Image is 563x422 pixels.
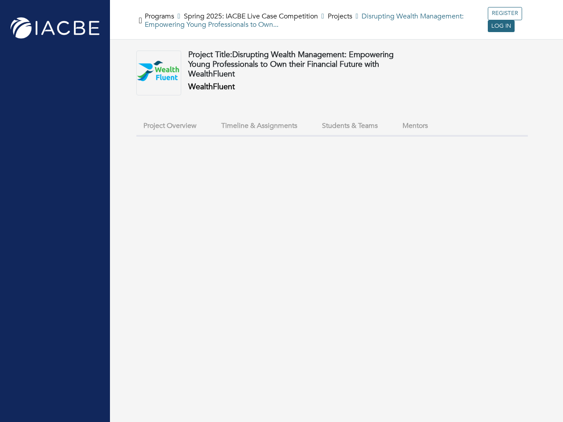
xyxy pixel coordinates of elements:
[188,81,235,92] a: WealthFluent
[214,116,304,135] button: Timeline & Assignments
[188,50,410,79] h4: Project Title:
[188,49,394,79] span: Disrupting Wealth Management: Empowering Young Professionals to Own their Financial Future with W...
[488,7,522,20] a: REGISTER
[136,116,204,135] button: Project Overview
[395,116,435,135] button: Mentors
[315,116,385,135] button: Students & Teams
[136,51,181,95] img: WFSqHorz.png
[145,11,174,21] a: Programs
[328,11,352,21] a: Projects
[488,20,515,33] a: LOG IN
[145,11,464,29] span: Disrupting Wealth Management: Empowering Young Professionals to Own...
[184,11,318,21] a: Spring 2025: IACBE Live Case Competition
[9,15,101,40] img: IACBE_logo.png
